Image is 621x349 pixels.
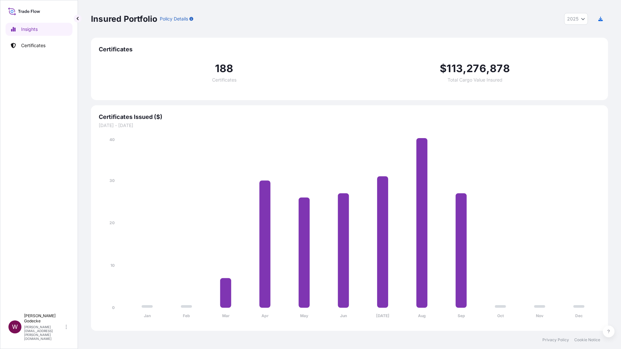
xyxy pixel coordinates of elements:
a: Privacy Policy [542,337,569,343]
span: , [486,63,490,74]
span: 2025 [567,16,578,22]
tspan: Mar [222,313,230,318]
span: 113 [447,63,463,74]
span: , [463,63,466,74]
span: W [12,324,18,330]
span: Certificates [99,45,600,53]
tspan: 0 [112,305,115,310]
tspan: Nov [536,313,544,318]
tspan: 20 [109,220,115,225]
p: Insights [21,26,38,32]
tspan: 40 [109,137,115,142]
span: Certificates [212,78,236,82]
a: Insights [6,23,72,36]
tspan: [DATE] [376,313,389,318]
span: 878 [490,63,510,74]
a: Certificates [6,39,72,52]
tspan: Jan [144,313,151,318]
span: 276 [466,63,486,74]
p: Policy Details [160,16,188,22]
span: [DATE] - [DATE] [99,122,600,129]
tspan: Jun [340,313,347,318]
p: [PERSON_NAME][EMAIL_ADDRESS][PERSON_NAME][DOMAIN_NAME] [24,325,64,341]
span: $ [440,63,447,74]
tspan: Dec [575,313,583,318]
tspan: 10 [110,263,115,268]
tspan: 30 [109,178,115,183]
tspan: May [300,313,309,318]
tspan: Aug [418,313,426,318]
span: Certificates Issued ($) [99,113,600,121]
p: Insured Portfolio [91,14,157,24]
p: Certificates [21,42,45,49]
tspan: Feb [183,313,190,318]
p: [PERSON_NAME] Godecke [24,313,64,324]
span: Total Cargo Value Insured [448,78,502,82]
tspan: Oct [497,313,504,318]
tspan: Sep [458,313,465,318]
span: 188 [215,63,234,74]
button: Year Selector [564,13,588,25]
tspan: Apr [261,313,269,318]
a: Cookie Notice [574,337,600,343]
